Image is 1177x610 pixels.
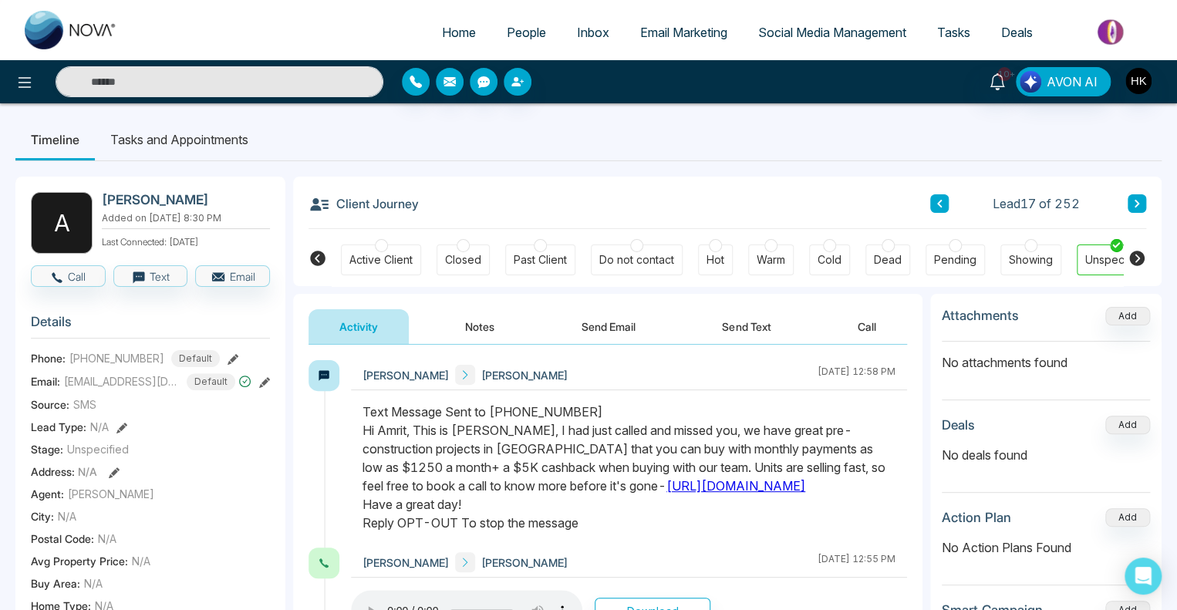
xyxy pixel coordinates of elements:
button: Send Text [691,309,801,344]
img: Nova CRM Logo [25,11,117,49]
a: Home [427,18,491,47]
div: Hot [707,252,724,268]
span: Social Media Management [758,25,906,40]
span: Inbox [577,25,609,40]
div: Do not contact [599,252,674,268]
a: Inbox [562,18,625,47]
a: 10+ [979,67,1016,94]
img: User Avatar [1125,68,1152,94]
span: [PERSON_NAME] [68,486,154,502]
span: Tasks [937,25,970,40]
span: Home [442,25,476,40]
h2: [PERSON_NAME] [102,192,264,207]
h3: Details [31,314,270,338]
button: Call [31,265,106,287]
span: Add [1105,308,1150,322]
span: Lead 17 of 252 [993,194,1080,213]
a: Tasks [922,18,986,47]
h3: Deals [942,417,975,433]
a: People [491,18,562,47]
div: [DATE] 12:55 PM [818,552,895,572]
span: [PERSON_NAME] [363,554,449,571]
h3: Client Journey [309,192,419,215]
div: [DATE] 12:58 PM [818,365,895,385]
span: [EMAIL_ADDRESS][DOMAIN_NAME] [64,373,180,389]
span: [PERSON_NAME] [481,367,568,383]
span: Email Marketing [640,25,727,40]
span: [PERSON_NAME] [481,554,568,571]
span: 10+ [997,67,1011,81]
span: Unspecified [67,441,129,457]
img: Market-place.gif [1056,15,1168,49]
span: N/A [58,508,76,524]
span: Phone: [31,350,66,366]
div: Warm [757,252,785,268]
span: Deals [1001,25,1033,40]
span: N/A [84,575,103,591]
button: Add [1105,307,1150,325]
div: Pending [934,252,976,268]
p: No deals found [942,446,1150,464]
span: Agent: [31,486,64,502]
span: Postal Code : [31,531,94,547]
h3: Action Plan [942,510,1011,525]
div: Dead [874,252,902,268]
p: No attachments found [942,342,1150,372]
button: Call [827,309,907,344]
span: Address: [31,463,97,480]
span: People [507,25,546,40]
span: N/A [132,553,150,569]
span: Email: [31,373,60,389]
span: N/A [98,531,116,547]
a: Email Marketing [625,18,743,47]
button: Email [195,265,270,287]
button: Add [1105,508,1150,527]
p: Added on [DATE] 8:30 PM [102,211,270,225]
a: Deals [986,18,1048,47]
div: A [31,192,93,254]
span: City : [31,508,54,524]
div: Past Client [514,252,567,268]
span: Avg Property Price : [31,553,128,569]
p: No Action Plans Found [942,538,1150,557]
span: N/A [90,419,109,435]
span: [PHONE_NUMBER] [69,350,164,366]
div: Unspecified [1085,252,1147,268]
span: Source: [31,396,69,413]
li: Tasks and Appointments [95,119,264,160]
button: Notes [434,309,525,344]
li: Timeline [15,119,95,160]
a: Social Media Management [743,18,922,47]
button: Send Email [551,309,666,344]
span: N/A [78,465,97,478]
div: Open Intercom Messenger [1125,558,1162,595]
div: Showing [1009,252,1053,268]
button: Text [113,265,188,287]
span: Stage: [31,441,63,457]
span: Lead Type: [31,419,86,435]
h3: Attachments [942,308,1019,323]
span: Default [187,373,235,390]
button: Activity [309,309,409,344]
span: SMS [73,396,96,413]
button: AVON AI [1016,67,1111,96]
span: Buy Area : [31,575,80,591]
div: Cold [818,252,841,268]
span: Default [171,350,220,367]
span: [PERSON_NAME] [363,367,449,383]
div: Active Client [349,252,413,268]
span: AVON AI [1047,72,1098,91]
div: Closed [445,252,481,268]
button: Add [1105,416,1150,434]
img: Lead Flow [1020,71,1041,93]
p: Last Connected: [DATE] [102,232,270,249]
